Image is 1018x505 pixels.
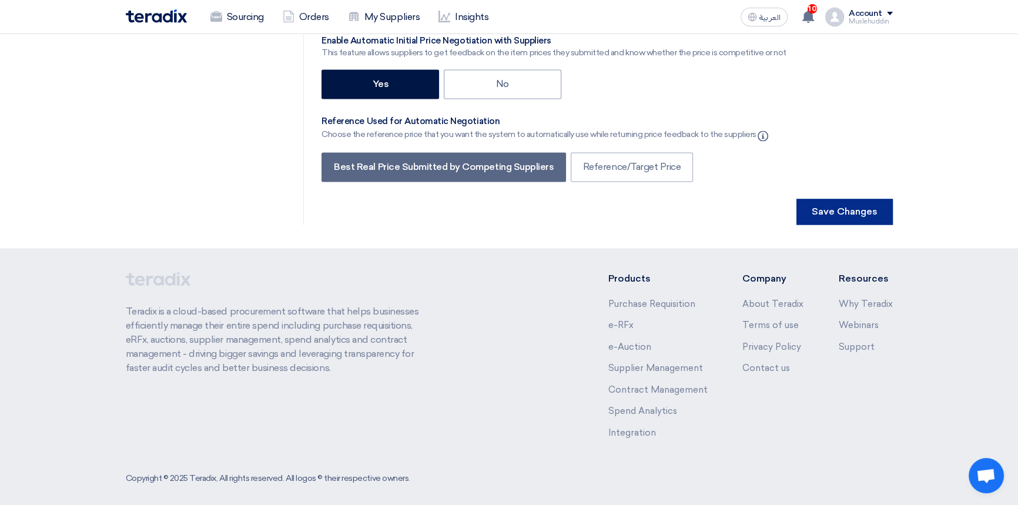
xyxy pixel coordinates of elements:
div: Choose the reference price that you want the system to automatically use while returning price fe... [322,128,770,142]
label: Yes [322,69,439,99]
div: Account [849,9,882,19]
span: 10 [808,4,817,14]
a: Orders [273,4,339,30]
span: العربية [759,14,781,22]
label: Reference/Target Price [571,152,693,182]
div: Reference Used for Automatic Negotiation [322,116,770,128]
a: Supplier Management [608,363,702,373]
a: Privacy Policy [742,342,801,352]
a: Webinars [839,320,879,330]
div: Open chat [969,458,1004,493]
a: Contact us [742,363,790,373]
div: Copyright © 2025 Teradix, All rights reserved. All logos © their respective owners. [126,472,410,484]
label: Best Real Price Submitted by Competing Suppliers [322,152,566,182]
div: Enable Automatic Initial Price Negotiation with Suppliers [322,35,786,47]
a: Terms of use [742,320,799,330]
img: Teradix logo [126,9,187,23]
button: العربية [741,8,788,26]
p: Teradix is a cloud-based procurement software that helps businesses efficiently manage their enti... [126,305,433,375]
a: Spend Analytics [608,406,677,416]
div: This feature allows suppliers to get feedback on the item prices they submitted and know whether ... [322,46,786,59]
a: About Teradix [742,299,803,309]
li: Resources [839,272,893,286]
a: e-RFx [608,320,633,330]
a: e-Auction [608,342,651,352]
a: Purchase Requisition [608,299,695,309]
a: Integration [608,427,655,438]
img: profile_test.png [825,8,844,26]
a: Insights [429,4,498,30]
li: Products [608,272,707,286]
li: Company [742,272,803,286]
div: Muslehuddin [849,18,893,25]
a: Support [839,342,875,352]
a: Contract Management [608,384,707,395]
a: My Suppliers [339,4,429,30]
a: Why Teradix [839,299,893,309]
a: Sourcing [201,4,273,30]
button: Save Changes [796,199,893,225]
label: No [444,69,561,99]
